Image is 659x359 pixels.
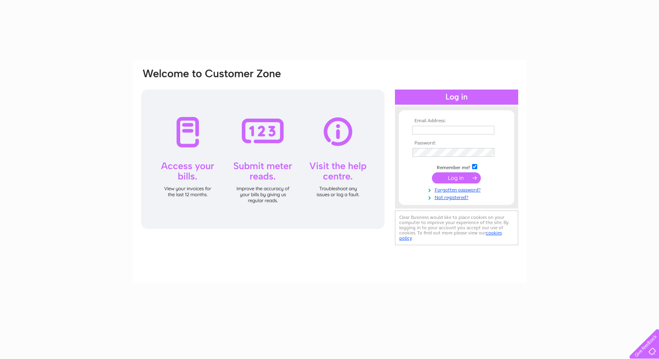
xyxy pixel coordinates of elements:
[410,140,503,146] th: Password:
[410,163,503,171] td: Remember me?
[399,230,502,241] a: cookies policy
[410,118,503,124] th: Email Address:
[432,172,481,183] input: Submit
[412,193,503,201] a: Not registered?
[412,185,503,193] a: Forgotten password?
[395,211,518,245] div: Clear Business would like to place cookies on your computer to improve your experience of the sit...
